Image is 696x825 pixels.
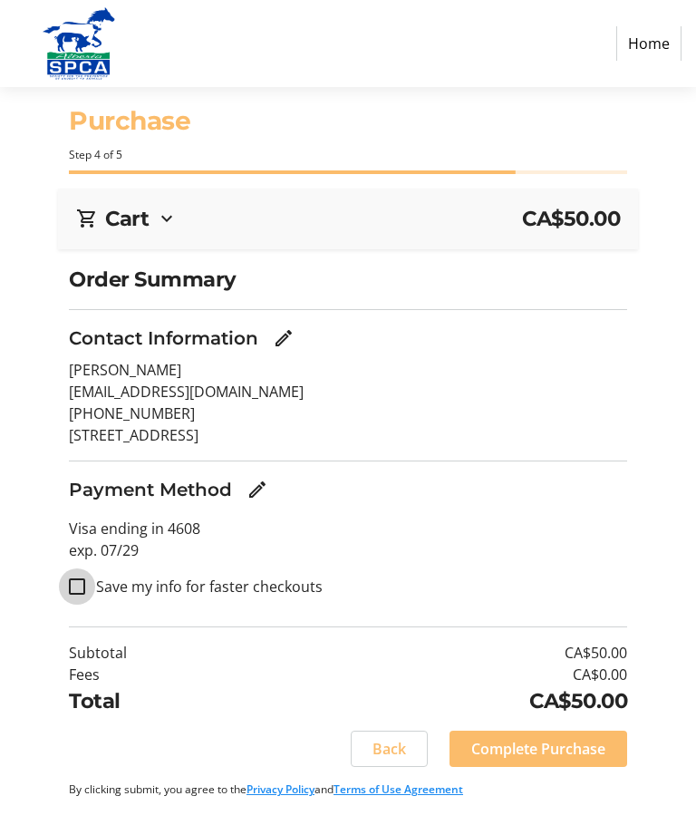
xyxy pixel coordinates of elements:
[449,731,627,767] button: Complete Purchase
[616,26,681,61] a: Home
[266,320,302,356] button: Edit Contact Information
[69,381,627,403] p: [EMAIL_ADDRESS][DOMAIN_NAME]
[471,738,605,760] span: Complete Purchase
[69,325,258,352] h3: Contact Information
[69,642,276,664] td: Subtotal
[69,264,627,295] h2: Order Summary
[522,203,620,234] span: CA$50.00
[69,403,627,424] p: [PHONE_NUMBER]
[276,664,627,685] td: CA$0.00
[239,471,275,508] button: Edit Payment Method
[76,203,620,234] div: CartCA$50.00
[85,576,323,597] label: Save my info for faster checkouts
[246,781,314,797] a: Privacy Policy
[69,359,627,381] p: [PERSON_NAME]
[69,147,627,163] div: Step 4 of 5
[105,203,149,234] h2: Cart
[69,664,276,685] td: Fees
[372,738,406,760] span: Back
[69,476,232,503] h3: Payment Method
[69,102,627,140] h1: Purchase
[69,781,627,798] p: By clicking submit, you agree to the and
[351,731,428,767] button: Back
[276,685,627,716] td: CA$50.00
[14,7,143,80] img: Alberta SPCA's Logo
[69,685,276,716] td: Total
[276,642,627,664] td: CA$50.00
[333,781,463,797] a: Terms of Use Agreement
[69,518,627,561] p: Visa ending in 4608 exp. 07/29
[69,424,627,446] p: [STREET_ADDRESS]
